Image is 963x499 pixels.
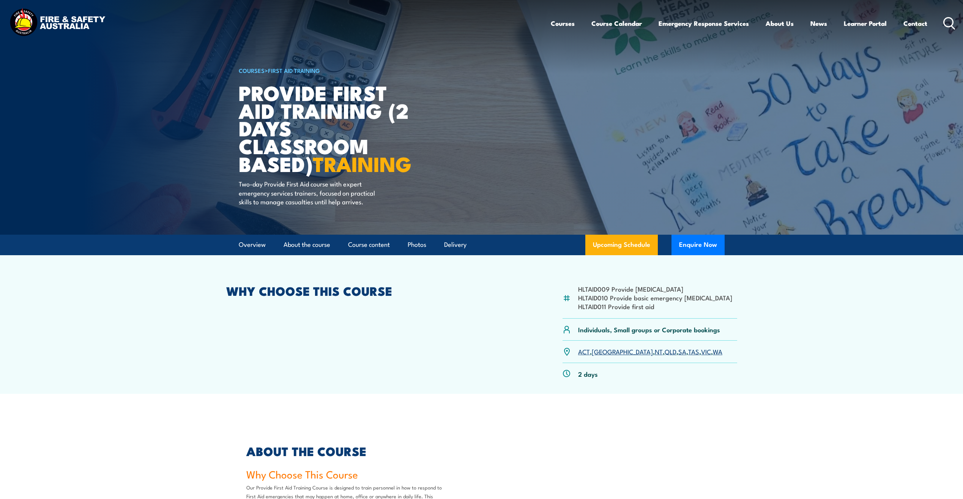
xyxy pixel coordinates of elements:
a: SA [678,347,686,356]
a: Upcoming Schedule [585,235,658,255]
p: Two-day Provide First Aid course with expert emergency services trainers, focused on practical sk... [239,179,377,206]
p: 2 days [578,370,598,378]
li: HLTAID011 Provide first aid [578,302,732,311]
li: HLTAID010 Provide basic emergency [MEDICAL_DATA] [578,293,732,302]
a: Emergency Response Services [659,13,749,33]
a: WA [713,347,722,356]
h2: ABOUT THE COURSE [246,445,447,456]
a: News [810,13,827,33]
a: Learner Portal [844,13,887,33]
a: COURSES [239,66,265,74]
h2: WHY CHOOSE THIS COURSE [226,285,448,296]
a: About the course [284,235,330,255]
a: Overview [239,235,266,255]
a: ACT [578,347,590,356]
a: Photos [408,235,426,255]
strong: TRAINING [313,147,411,179]
a: Courses [551,13,575,33]
a: TAS [688,347,699,356]
a: Contact [903,13,927,33]
li: HLTAID009 Provide [MEDICAL_DATA] [578,284,732,293]
p: Why Choose This Course [246,468,447,483]
a: About Us [766,13,794,33]
p: Individuals, Small groups or Corporate bookings [578,325,720,334]
a: VIC [701,347,711,356]
a: Course content [348,235,390,255]
p: , , , , , , , [578,347,722,356]
h6: > [239,66,426,75]
a: [GEOGRAPHIC_DATA] [592,347,653,356]
h1: Provide First Aid Training (2 days classroom based) [239,84,426,172]
a: First Aid Training [268,66,320,74]
a: NT [655,347,663,356]
button: Enquire Now [671,235,725,255]
a: Course Calendar [591,13,642,33]
a: QLD [665,347,676,356]
a: Delivery [444,235,467,255]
